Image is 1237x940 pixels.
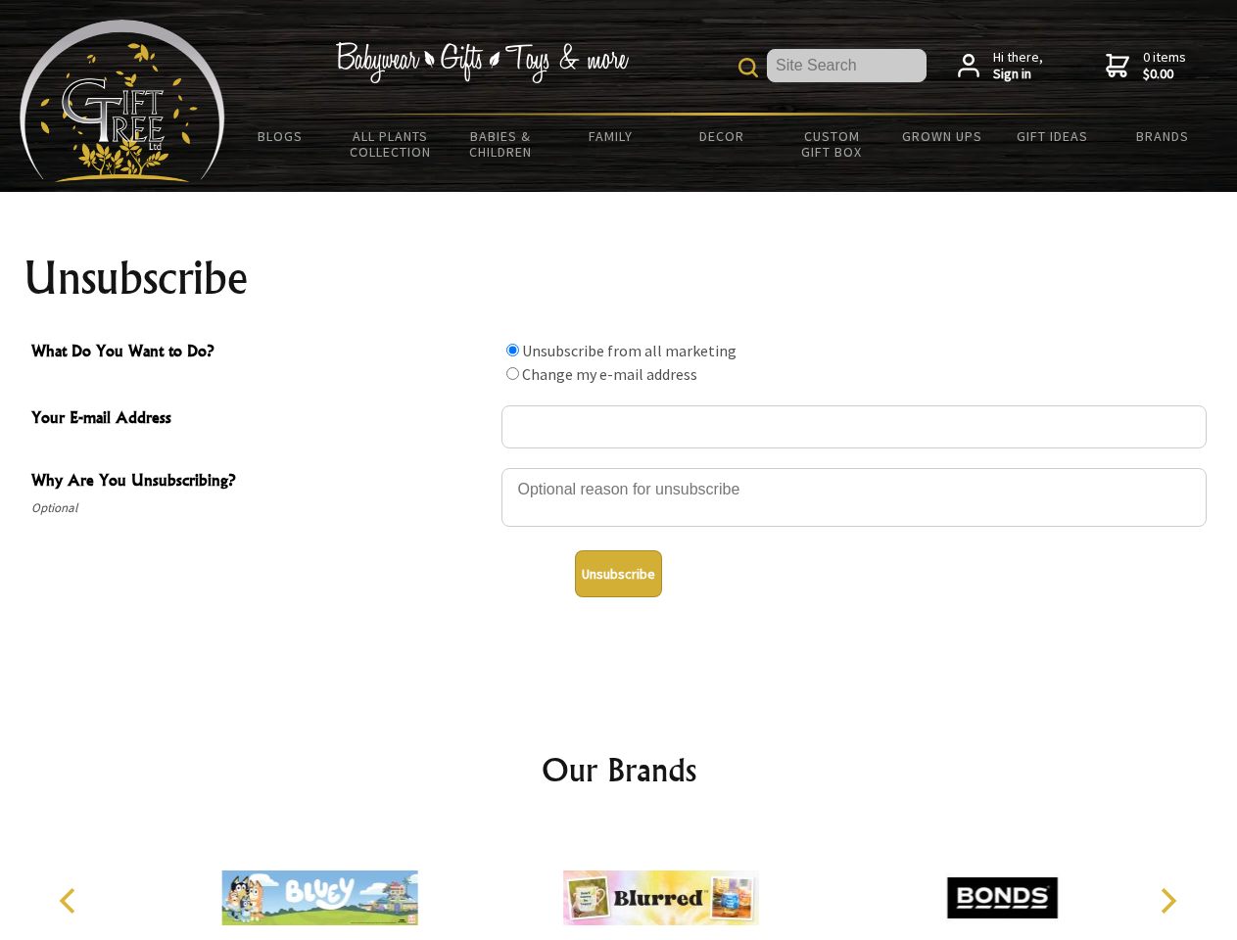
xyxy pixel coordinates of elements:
[886,116,997,157] a: Grown Ups
[506,367,519,380] input: What Do You Want to Do?
[1143,48,1186,83] span: 0 items
[993,49,1043,83] span: Hi there,
[31,405,492,434] span: Your E-mail Address
[993,66,1043,83] strong: Sign in
[20,20,225,182] img: Babyware - Gifts - Toys and more...
[501,405,1207,448] input: Your E-mail Address
[1106,49,1186,83] a: 0 items$0.00
[501,468,1207,527] textarea: Why Are You Unsubscribing?
[49,879,92,922] button: Previous
[1108,116,1218,157] a: Brands
[1143,66,1186,83] strong: $0.00
[522,364,697,384] label: Change my e-mail address
[31,468,492,496] span: Why Are You Unsubscribing?
[31,496,492,520] span: Optional
[506,344,519,356] input: What Do You Want to Do?
[666,116,777,157] a: Decor
[522,341,737,360] label: Unsubscribe from all marketing
[39,746,1199,793] h2: Our Brands
[31,339,492,367] span: What Do You Want to Do?
[336,116,447,172] a: All Plants Collection
[738,58,758,77] img: product search
[767,49,927,82] input: Site Search
[335,42,629,83] img: Babywear - Gifts - Toys & more
[575,550,662,597] button: Unsubscribe
[1146,879,1189,922] button: Next
[777,116,887,172] a: Custom Gift Box
[24,255,1214,302] h1: Unsubscribe
[997,116,1108,157] a: Gift Ideas
[446,116,556,172] a: Babies & Children
[225,116,336,157] a: BLOGS
[958,49,1043,83] a: Hi there,Sign in
[556,116,667,157] a: Family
